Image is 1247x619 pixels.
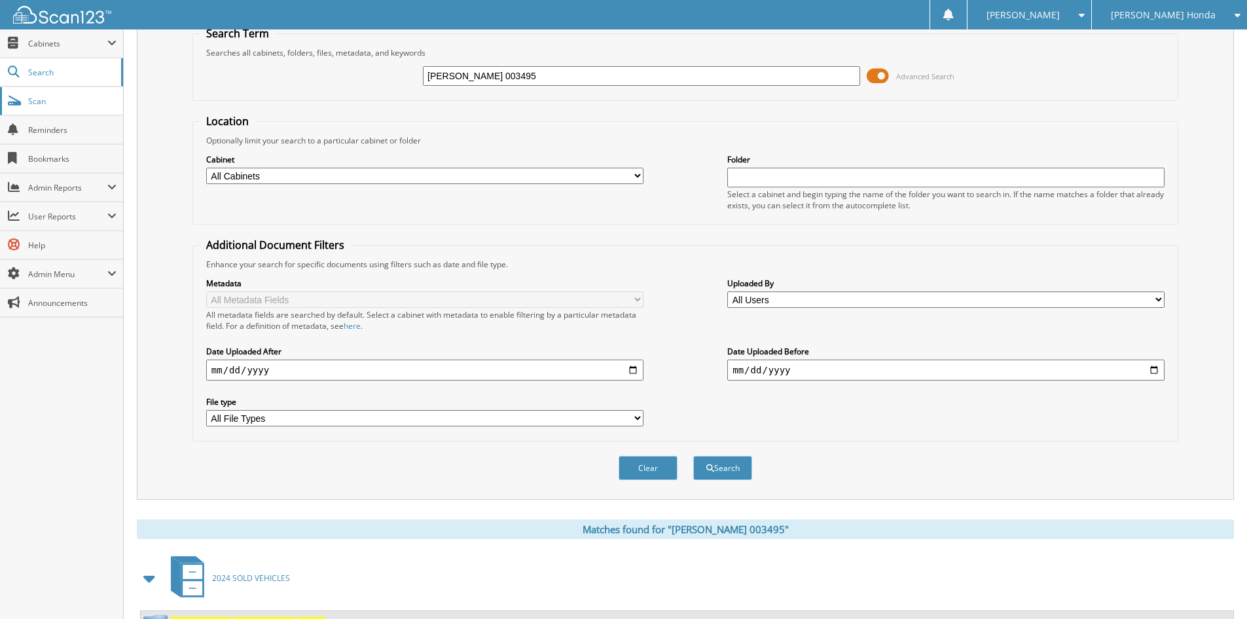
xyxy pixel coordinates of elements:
[13,6,111,24] img: scan123-logo-white.svg
[1182,556,1247,619] iframe: Chat Widget
[200,259,1171,270] div: Enhance your search for specific documents using filters such as date and file type.
[206,346,643,357] label: Date Uploaded After
[28,38,107,49] span: Cabinets
[206,360,643,381] input: start
[163,552,290,604] a: 2024 SOLD VEHICLES
[212,572,290,584] span: 2024 SOLD VEHICLES
[28,153,117,164] span: Bookmarks
[206,154,643,165] label: Cabinet
[200,26,276,41] legend: Search Term
[986,11,1060,19] span: [PERSON_NAME]
[727,360,1165,381] input: end
[28,269,107,280] span: Admin Menu
[619,456,678,480] button: Clear
[1111,11,1216,19] span: [PERSON_NAME] Honda
[206,396,643,407] label: File type
[28,211,107,222] span: User Reports
[200,238,351,252] legend: Additional Document Filters
[28,240,117,251] span: Help
[28,182,107,193] span: Admin Reports
[727,189,1165,211] div: Select a cabinet and begin typing the name of the folder you want to search in. If the name match...
[28,124,117,136] span: Reminders
[200,47,1171,58] div: Searches all cabinets, folders, files, metadata, and keywords
[344,320,361,331] a: here
[727,278,1165,289] label: Uploaded By
[206,309,643,331] div: All metadata fields are searched by default. Select a cabinet with metadata to enable filtering b...
[206,278,643,289] label: Metadata
[727,346,1165,357] label: Date Uploaded Before
[28,96,117,107] span: Scan
[137,519,1234,539] div: Matches found for "[PERSON_NAME] 003495"
[693,456,752,480] button: Search
[200,114,255,128] legend: Location
[727,154,1165,165] label: Folder
[200,135,1171,146] div: Optionally limit your search to a particular cabinet or folder
[28,67,115,78] span: Search
[28,297,117,309] span: Announcements
[896,71,954,81] span: Advanced Search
